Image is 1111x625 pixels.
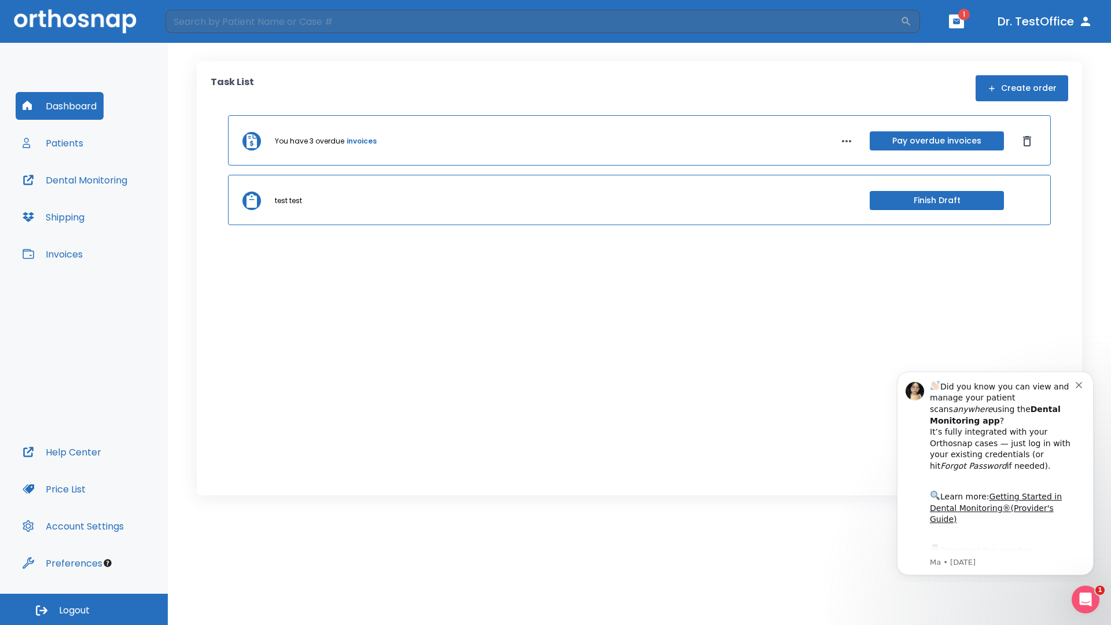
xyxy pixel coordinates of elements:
[1072,586,1099,613] iframe: Intercom live chat
[1018,132,1036,150] button: Dismiss
[958,9,970,20] span: 1
[16,438,108,466] button: Help Center
[59,604,90,617] span: Logout
[16,475,93,503] button: Price List
[870,191,1004,210] button: Finish Draft
[275,136,344,146] p: You have 3 overdue
[50,182,196,241] div: Download the app: | ​ Let us know if you need help getting started!
[102,558,113,568] div: Tooltip anchor
[196,18,205,27] button: Dismiss notification
[347,136,377,146] a: invoices
[16,129,90,157] button: Patients
[16,512,131,540] button: Account Settings
[50,185,153,205] a: App Store
[16,166,134,194] button: Dental Monitoring
[16,203,91,231] button: Shipping
[16,240,90,268] button: Invoices
[211,75,254,101] p: Task List
[275,196,302,206] p: test test
[16,92,104,120] button: Dashboard
[870,131,1004,150] button: Pay overdue invoices
[880,361,1111,582] iframe: Intercom notifications message
[14,9,137,33] img: Orthosnap
[993,11,1097,32] button: Dr. TestOffice
[50,196,196,207] p: Message from Ma, sent 6w ago
[16,549,109,577] button: Preferences
[976,75,1068,101] button: Create order
[1095,586,1105,595] span: 1
[165,10,900,33] input: Search by Patient Name or Case #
